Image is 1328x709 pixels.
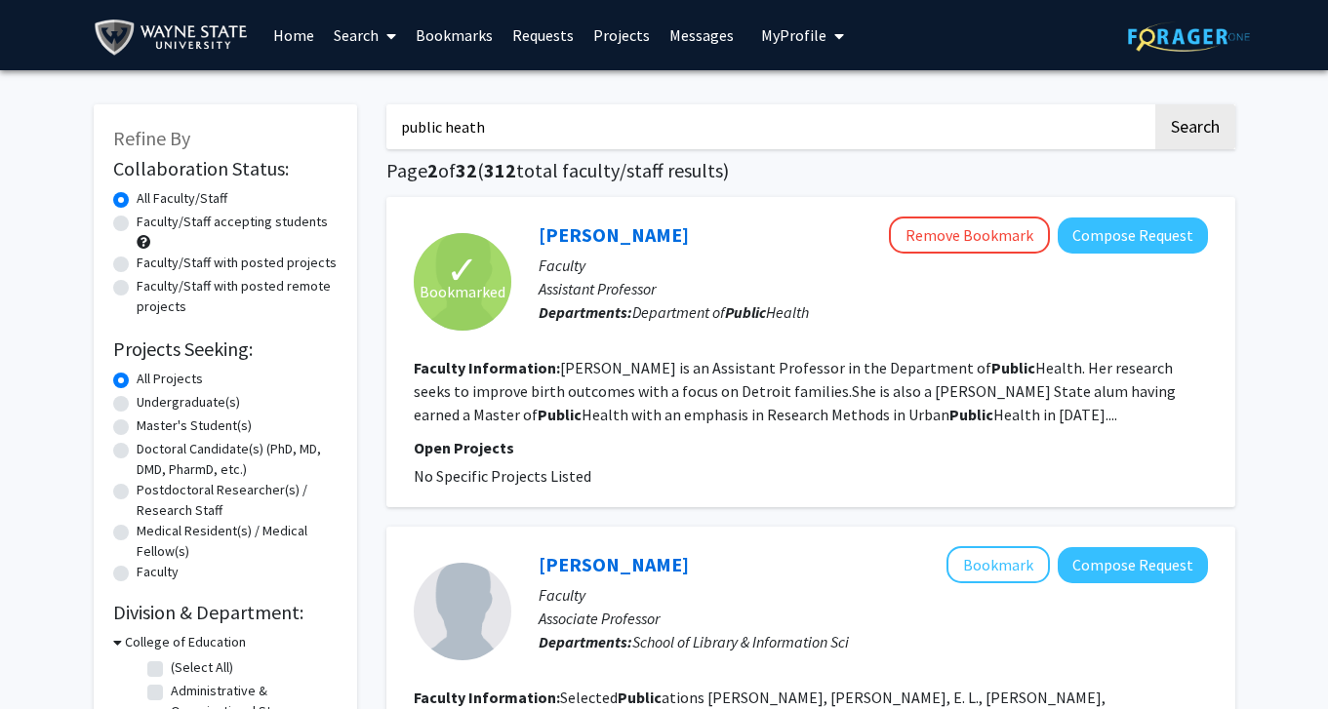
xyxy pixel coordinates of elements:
[991,358,1035,377] b: Public
[137,369,203,389] label: All Projects
[660,1,744,69] a: Messages
[137,480,338,521] label: Postdoctoral Researcher(s) / Research Staff
[503,1,584,69] a: Requests
[725,302,766,322] b: Public
[632,632,849,651] span: School of Library & Information Sci
[15,621,83,694] iframe: Chat
[446,260,479,280] span: ✓
[761,25,826,45] span: My Profile
[137,276,338,317] label: Faculty/Staff with posted remote projects
[386,104,1152,149] input: Search Keywords
[171,657,233,678] label: (Select All)
[539,583,1208,607] p: Faculty
[539,632,632,651] b: Departments:
[946,546,1050,583] button: Add Christine D'Arpa to Bookmarks
[414,358,560,377] b: Faculty Information:
[137,392,240,413] label: Undergraduate(s)
[406,1,503,69] a: Bookmarks
[539,277,1208,300] p: Assistant Professor
[539,254,1208,277] p: Faculty
[584,1,660,69] a: Projects
[113,601,338,624] h2: Division & Department:
[414,466,591,486] span: No Specific Projects Listed
[539,552,689,576] a: [PERSON_NAME]
[414,436,1208,459] p: Open Projects
[386,159,1235,182] h1: Page of ( total faculty/staff results)
[889,217,1050,254] button: Remove Bookmark
[263,1,324,69] a: Home
[538,405,582,424] b: Public
[427,158,438,182] span: 2
[137,521,338,562] label: Medical Resident(s) / Medical Fellow(s)
[94,16,257,59] img: Wayne State University Logo
[324,1,406,69] a: Search
[484,158,516,182] span: 312
[632,302,809,322] span: Department of Health
[1058,217,1208,254] button: Compose Request to Sarah Vaughan
[137,415,252,436] label: Master's Student(s)
[113,337,338,361] h2: Projects Seeking:
[113,157,338,180] h2: Collaboration Status:
[539,222,689,247] a: [PERSON_NAME]
[113,126,190,150] span: Refine By
[456,158,477,182] span: 32
[420,280,505,303] span: Bookmarked
[949,405,993,424] b: Public
[414,688,560,707] b: Faculty Information:
[618,688,662,707] b: Public
[539,302,632,322] b: Departments:
[1058,547,1208,583] button: Compose Request to Christine D'Arpa
[137,562,179,582] label: Faculty
[125,632,246,652] h3: College of Education
[1128,21,1250,52] img: ForagerOne Logo
[1155,104,1235,149] button: Search
[137,439,338,480] label: Doctoral Candidate(s) (PhD, MD, DMD, PharmD, etc.)
[137,253,337,273] label: Faculty/Staff with posted projects
[539,607,1208,630] p: Associate Professor
[137,212,328,232] label: Faculty/Staff accepting students
[414,358,1176,424] fg-read-more: [PERSON_NAME] is an Assistant Professor in the Department of Health. Her research seeks to improv...
[137,188,227,209] label: All Faculty/Staff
